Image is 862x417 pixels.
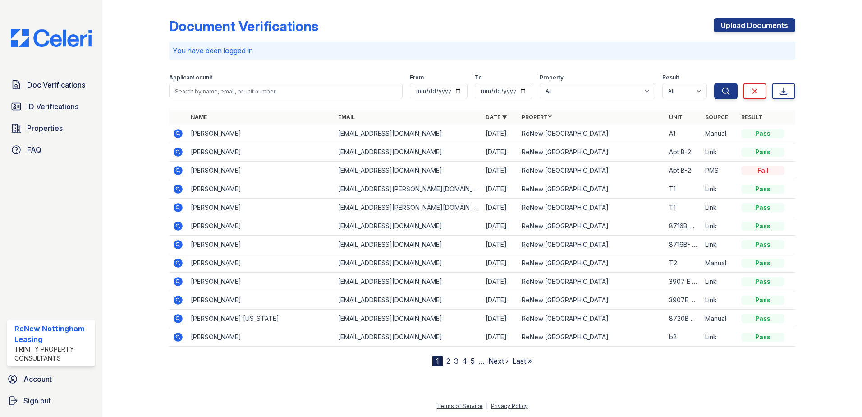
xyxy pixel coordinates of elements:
[665,162,702,180] td: Apt B-2
[169,18,318,34] div: Document Verifications
[432,356,443,366] div: 1
[665,199,702,217] td: T1
[187,162,335,180] td: [PERSON_NAME]
[335,291,482,310] td: [EMAIL_ADDRESS][DOMAIN_NAME]
[486,114,507,120] a: Date ▼
[665,310,702,328] td: 8720B T-1
[741,296,784,305] div: Pass
[665,254,702,273] td: T2
[7,141,95,159] a: FAQ
[702,328,738,347] td: Link
[665,217,702,236] td: 8716B APTB2
[471,357,475,366] a: 5
[187,254,335,273] td: [PERSON_NAME]
[187,328,335,347] td: [PERSON_NAME]
[187,291,335,310] td: [PERSON_NAME]
[27,101,78,112] span: ID Verifications
[482,254,518,273] td: [DATE]
[335,236,482,254] td: [EMAIL_ADDRESS][DOMAIN_NAME]
[665,273,702,291] td: 3907 E B-2
[741,222,784,231] div: Pass
[518,125,665,143] td: ReNew [GEOGRAPHIC_DATA]
[187,217,335,236] td: [PERSON_NAME]
[486,403,488,409] div: |
[187,180,335,199] td: [PERSON_NAME]
[446,357,450,366] a: 2
[4,392,99,410] a: Sign out
[522,114,552,120] a: Property
[173,45,792,56] p: You have been logged in
[482,328,518,347] td: [DATE]
[741,333,784,342] div: Pass
[518,273,665,291] td: ReNew [GEOGRAPHIC_DATA]
[475,74,482,81] label: To
[410,74,424,81] label: From
[741,240,784,249] div: Pass
[169,83,403,99] input: Search by name, email, or unit number
[741,203,784,212] div: Pass
[27,123,63,134] span: Properties
[187,199,335,217] td: [PERSON_NAME]
[518,328,665,347] td: ReNew [GEOGRAPHIC_DATA]
[335,143,482,162] td: [EMAIL_ADDRESS][DOMAIN_NAME]
[518,236,665,254] td: ReNew [GEOGRAPHIC_DATA]
[7,119,95,137] a: Properties
[482,125,518,143] td: [DATE]
[741,277,784,286] div: Pass
[4,370,99,388] a: Account
[482,217,518,236] td: [DATE]
[702,236,738,254] td: Link
[14,323,92,345] div: ReNew Nottingham Leasing
[23,395,51,406] span: Sign out
[518,199,665,217] td: ReNew [GEOGRAPHIC_DATA]
[741,114,762,120] a: Result
[478,356,485,366] span: …
[169,74,212,81] label: Applicant or unit
[512,357,532,366] a: Last »
[518,217,665,236] td: ReNew [GEOGRAPHIC_DATA]
[187,125,335,143] td: [PERSON_NAME]
[714,18,795,32] a: Upload Documents
[187,273,335,291] td: [PERSON_NAME]
[338,114,355,120] a: Email
[335,310,482,328] td: [EMAIL_ADDRESS][DOMAIN_NAME]
[669,114,683,120] a: Unit
[540,74,564,81] label: Property
[335,199,482,217] td: [EMAIL_ADDRESS][PERSON_NAME][DOMAIN_NAME]
[482,236,518,254] td: [DATE]
[482,291,518,310] td: [DATE]
[482,162,518,180] td: [DATE]
[482,273,518,291] td: [DATE]
[665,180,702,199] td: T1
[482,310,518,328] td: [DATE]
[335,217,482,236] td: [EMAIL_ADDRESS][DOMAIN_NAME]
[702,199,738,217] td: Link
[518,143,665,162] td: ReNew [GEOGRAPHIC_DATA]
[482,143,518,162] td: [DATE]
[335,328,482,347] td: [EMAIL_ADDRESS][DOMAIN_NAME]
[482,199,518,217] td: [DATE]
[665,328,702,347] td: b2
[454,357,459,366] a: 3
[23,374,52,385] span: Account
[187,143,335,162] td: [PERSON_NAME]
[702,162,738,180] td: PMS
[518,291,665,310] td: ReNew [GEOGRAPHIC_DATA]
[665,291,702,310] td: 3907E B-2
[662,74,679,81] label: Result
[187,310,335,328] td: [PERSON_NAME] [US_STATE]
[4,29,99,47] img: CE_Logo_Blue-a8612792a0a2168367f1c8372b55b34899dd931a85d93a1a3d3e32e68fde9ad4.png
[27,79,85,90] span: Doc Verifications
[437,403,483,409] a: Terms of Service
[187,236,335,254] td: [PERSON_NAME]
[702,217,738,236] td: Link
[335,254,482,273] td: [EMAIL_ADDRESS][DOMAIN_NAME]
[665,125,702,143] td: A1
[702,254,738,273] td: Manual
[665,236,702,254] td: 8716B- AptB-2
[741,314,784,323] div: Pass
[518,310,665,328] td: ReNew [GEOGRAPHIC_DATA]
[335,180,482,199] td: [EMAIL_ADDRESS][PERSON_NAME][DOMAIN_NAME]
[741,185,784,194] div: Pass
